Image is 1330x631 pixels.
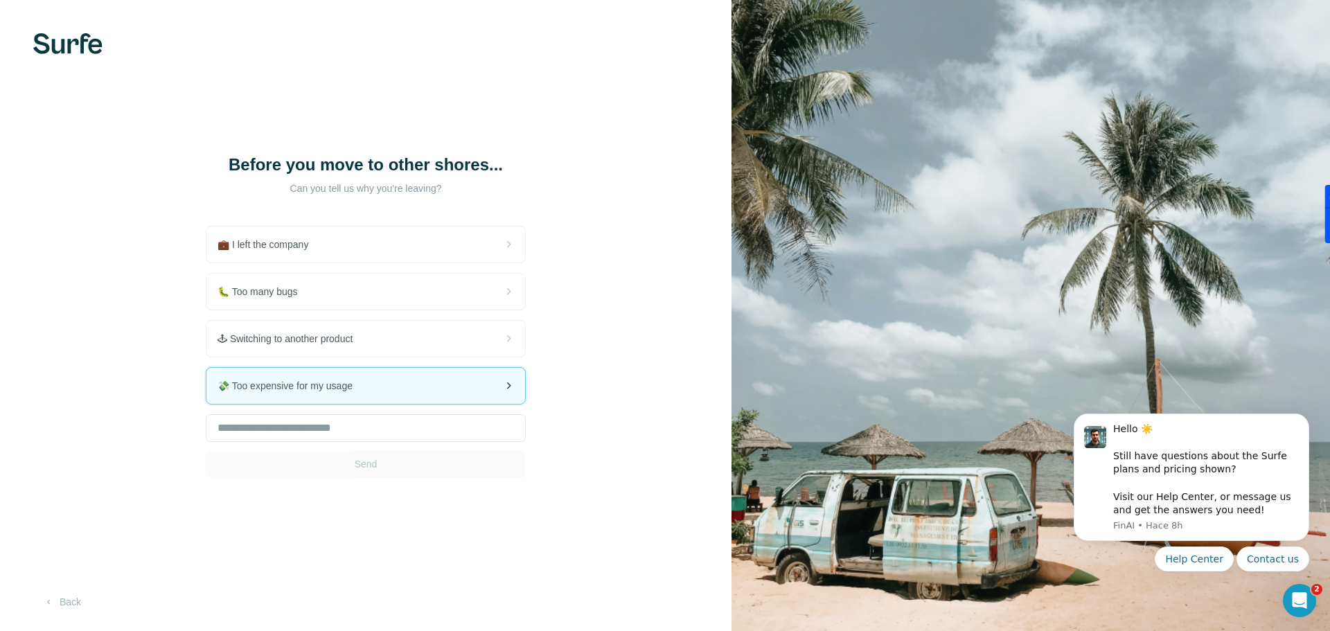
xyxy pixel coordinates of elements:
[1283,584,1316,617] iframe: Intercom live chat
[1311,584,1322,595] span: 2
[1053,396,1330,624] iframe: Intercom notifications mensaje
[227,181,504,195] p: Can you tell us why you're leaving?
[218,332,364,346] span: 🕹 Switching to another product
[218,285,309,299] span: 🐛 Too many bugs
[218,379,364,393] span: 💸 Too expensive for my usage
[227,154,504,176] h1: Before you move to other shores...
[33,589,91,614] button: Back
[218,238,319,251] span: 💼 I left the company
[33,33,103,54] img: Surfe's logo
